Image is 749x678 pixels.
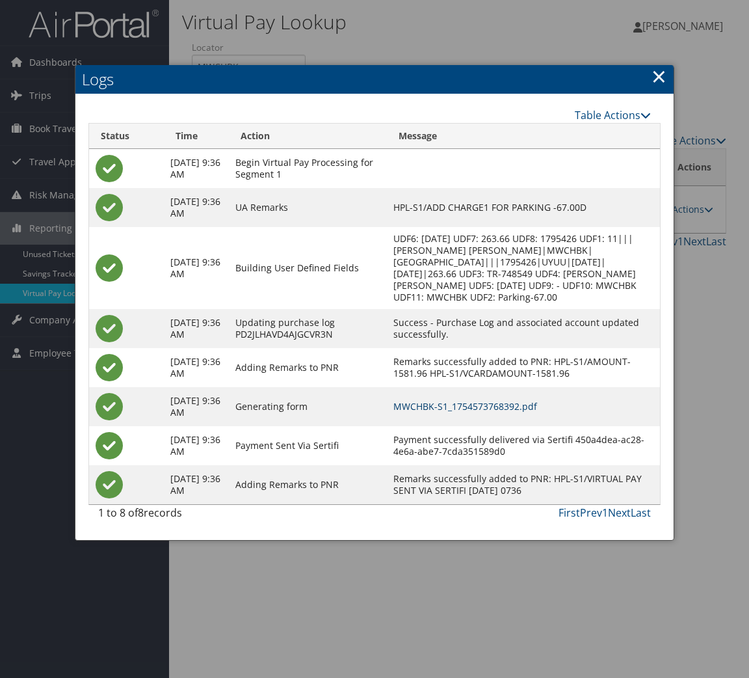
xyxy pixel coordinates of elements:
[164,387,229,426] td: [DATE] 9:36 AM
[229,227,387,309] td: Building User Defined Fields
[387,188,660,227] td: HPL-S1/ADD CHARGE1 FOR PARKING -67.00D
[98,505,222,527] div: 1 to 8 of records
[387,465,660,504] td: Remarks successfully added to PNR: HPL-S1/VIRTUAL PAY SENT VIA SERTIFI [DATE] 0736
[229,348,387,387] td: Adding Remarks to PNR
[229,426,387,465] td: Payment Sent Via Sertifi
[575,108,651,122] a: Table Actions
[387,309,660,348] td: Success - Purchase Log and associated account updated successfully.
[229,149,387,188] td: Begin Virtual Pay Processing for Segment 1
[387,124,660,149] th: Message: activate to sort column ascending
[651,63,666,89] a: Close
[164,309,229,348] td: [DATE] 9:36 AM
[164,348,229,387] td: [DATE] 9:36 AM
[229,188,387,227] td: UA Remarks
[558,506,580,520] a: First
[387,426,660,465] td: Payment successfully delivered via Sertifi 450a4dea-ac28-4e6a-abe7-7cda351589d0
[164,149,229,188] td: [DATE] 9:36 AM
[164,426,229,465] td: [DATE] 9:36 AM
[631,506,651,520] a: Last
[89,124,163,149] th: Status: activate to sort column ascending
[229,124,387,149] th: Action: activate to sort column ascending
[75,65,674,94] h2: Logs
[580,506,602,520] a: Prev
[164,188,229,227] td: [DATE] 9:36 AM
[387,227,660,309] td: UDF6: [DATE] UDF7: 263.66 UDF8: 1795426 UDF1: 11|||[PERSON_NAME] [PERSON_NAME]|MWCHBK|[GEOGRAPHIC...
[164,465,229,504] td: [DATE] 9:36 AM
[229,465,387,504] td: Adding Remarks to PNR
[608,506,631,520] a: Next
[138,506,144,520] span: 8
[393,400,537,413] a: MWCHBK-S1_1754573768392.pdf
[229,387,387,426] td: Generating form
[164,124,229,149] th: Time: activate to sort column ascending
[164,227,229,309] td: [DATE] 9:36 AM
[229,309,387,348] td: Updating purchase log PD2JLHAVD4AJGCVR3N
[602,506,608,520] a: 1
[387,348,660,387] td: Remarks successfully added to PNR: HPL-S1/AMOUNT-1581.96 HPL-S1/VCARDAMOUNT-1581.96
